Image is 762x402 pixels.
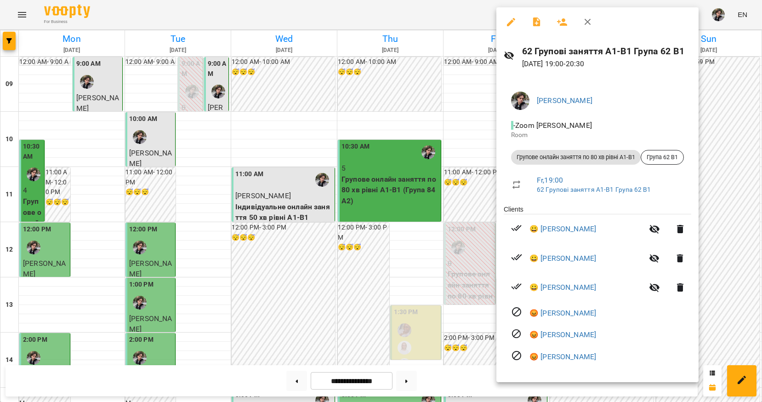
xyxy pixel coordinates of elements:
a: 😡 [PERSON_NAME] [529,329,596,340]
div: Група 62 B1 [641,150,684,165]
span: - Zoom [PERSON_NAME] [511,121,594,130]
a: Fr , 19:00 [537,176,563,184]
a: [PERSON_NAME] [537,96,592,105]
svg: Visit canceled [511,328,522,339]
p: Room [511,131,684,140]
span: Група 62 B1 [641,153,683,161]
svg: Visit canceled [511,350,522,361]
a: 62 Групові заняття А1-В1 Група 62 B1 [537,186,651,193]
p: [DATE] 19:00 - 20:30 [522,58,691,69]
a: 😀 [PERSON_NAME] [529,253,596,264]
a: 😀 [PERSON_NAME] [529,282,596,293]
svg: Paid [511,223,522,234]
a: 😡 [PERSON_NAME] [529,308,596,319]
a: 😡 [PERSON_NAME] [529,351,596,362]
svg: Visit canceled [511,306,522,317]
ul: Clients [504,205,691,371]
h6: 62 Групові заняття А1-В1 Група 62 B1 [522,44,691,58]
a: 😀 [PERSON_NAME] [529,224,596,235]
img: 3324ceff06b5eb3c0dd68960b867f42f.jpeg [511,92,529,110]
svg: Paid [511,281,522,292]
span: Групове онлайн заняття по 80 хв рівні А1-В1 [511,153,641,161]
